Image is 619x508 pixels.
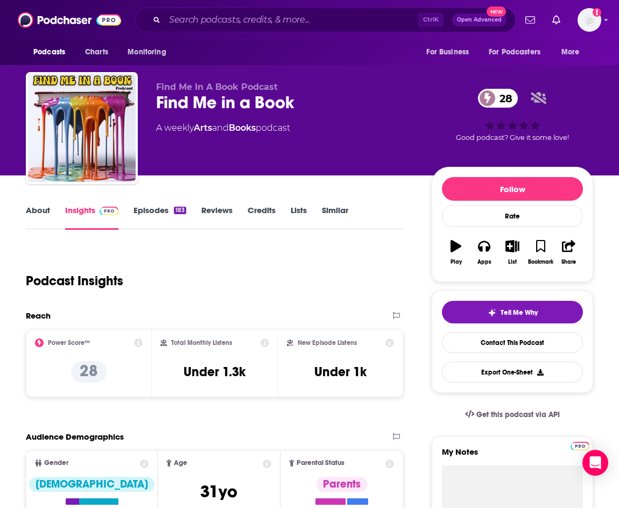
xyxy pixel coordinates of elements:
[200,481,237,502] span: 31 yo
[48,339,90,347] h2: Power Score™
[578,8,601,32] img: User Profile
[561,45,580,60] span: More
[174,460,187,467] span: Age
[555,233,583,272] button: Share
[501,308,538,317] span: Tell Me Why
[133,205,186,230] a: Episodes183
[418,13,444,27] span: Ctrl K
[442,177,583,201] button: Follow
[314,364,367,380] h3: Under 1k
[521,11,539,29] a: Show notifications dropdown
[174,207,186,214] div: 183
[442,362,583,383] button: Export One-Sheet
[470,233,498,272] button: Apps
[482,42,556,62] button: open menu
[128,45,166,60] span: Monitoring
[322,205,348,230] a: Similar
[442,205,583,227] div: Rate
[78,42,115,62] a: Charts
[65,205,118,230] a: InsightsPodchaser Pro
[456,133,569,142] span: Good podcast? Give it some love!
[201,205,233,230] a: Reviews
[419,42,482,62] button: open menu
[18,10,121,30] img: Podchaser - Follow, Share and Rate Podcasts
[291,205,307,230] a: Lists
[212,123,229,133] span: and
[478,89,518,108] a: 28
[135,8,516,32] div: Search podcasts, credits, & more...
[442,332,583,353] a: Contact This Podcast
[26,273,123,289] h1: Podcast Insights
[456,401,568,428] a: Get this podcast via API
[229,123,256,133] a: Books
[248,205,276,230] a: Credits
[548,11,565,29] a: Show notifications dropdown
[487,6,506,17] span: New
[528,259,553,265] div: Bookmark
[28,74,136,182] img: Find Me in a Book
[184,364,245,380] h3: Under 1.3k
[489,45,540,60] span: For Podcasters
[554,42,593,62] button: open menu
[156,82,278,92] span: Find Me In A Book Podcast
[171,339,232,347] h2: Total Monthly Listens
[426,45,469,60] span: For Business
[156,122,290,135] div: A weekly podcast
[26,311,51,321] h2: Reach
[432,82,593,149] div: 28Good podcast? Give it some love!
[582,450,608,476] div: Open Intercom Messenger
[442,447,583,465] label: My Notes
[452,13,507,26] button: Open AdvancedNew
[488,308,496,317] img: tell me why sparkle
[498,233,526,272] button: List
[476,410,560,419] span: Get this podcast via API
[29,477,154,492] div: [DEMOGRAPHIC_DATA]
[85,45,108,60] span: Charts
[489,89,518,108] span: 28
[457,17,502,23] span: Open Advanced
[71,361,107,383] p: 28
[571,440,589,450] a: Pro website
[297,460,344,467] span: Parental Status
[593,8,601,17] svg: Add a profile image
[442,233,470,272] button: Play
[316,477,367,492] div: Parents
[44,460,68,467] span: Gender
[578,8,601,32] button: Show profile menu
[578,8,601,32] span: Logged in as GregKubie
[194,123,212,133] a: Arts
[508,259,517,265] div: List
[298,339,357,347] h2: New Episode Listens
[526,233,554,272] button: Bookmark
[571,442,589,450] img: Podchaser Pro
[26,42,79,62] button: open menu
[100,207,118,215] img: Podchaser Pro
[442,301,583,323] button: tell me why sparkleTell Me Why
[451,259,462,265] div: Play
[120,42,180,62] button: open menu
[33,45,65,60] span: Podcasts
[26,432,124,442] h2: Audience Demographics
[165,11,418,29] input: Search podcasts, credits, & more...
[477,259,491,265] div: Apps
[26,205,50,230] a: About
[561,259,576,265] div: Share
